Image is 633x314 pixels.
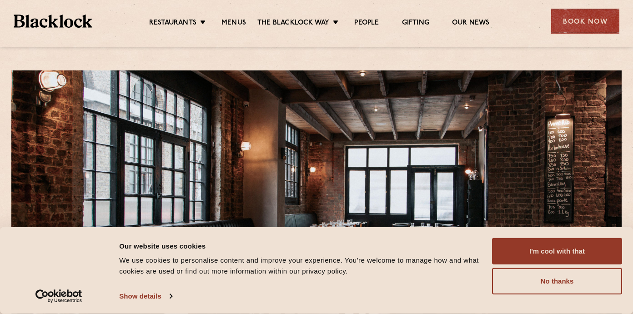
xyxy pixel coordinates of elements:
[119,240,482,251] div: Our website uses cookies
[354,19,379,29] a: People
[452,19,490,29] a: Our News
[551,9,619,34] div: Book Now
[492,238,622,264] button: I'm cool with that
[402,19,429,29] a: Gifting
[257,19,329,29] a: The Blacklock Way
[119,289,172,303] a: Show details
[492,268,622,294] button: No thanks
[149,19,196,29] a: Restaurants
[19,289,99,303] a: Usercentrics Cookiebot - opens in a new window
[221,19,246,29] a: Menus
[14,15,92,28] img: BL_Textured_Logo-footer-cropped.svg
[119,255,482,277] div: We use cookies to personalise content and improve your experience. You're welcome to manage how a...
